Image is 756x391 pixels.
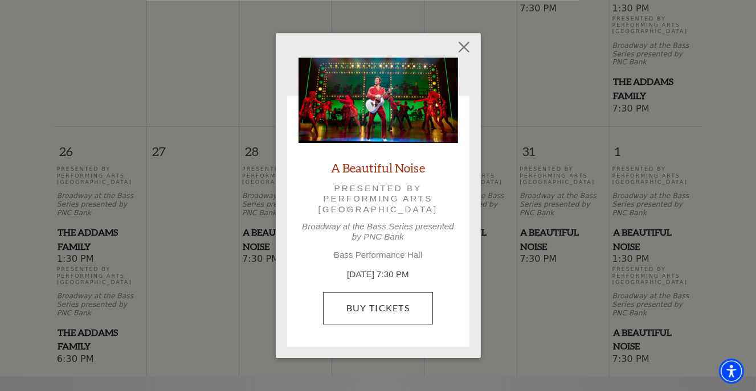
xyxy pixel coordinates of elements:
a: A Beautiful Noise [331,160,425,175]
div: Accessibility Menu [719,359,744,384]
p: [DATE] 7:30 PM [299,268,458,281]
a: Buy Tickets [323,292,433,324]
p: Bass Performance Hall [299,250,458,260]
p: Presented by Performing Arts [GEOGRAPHIC_DATA] [314,183,442,215]
p: Broadway at the Bass Series presented by PNC Bank [299,221,458,242]
button: Close [453,36,475,58]
img: A Beautiful Noise [299,57,458,143]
